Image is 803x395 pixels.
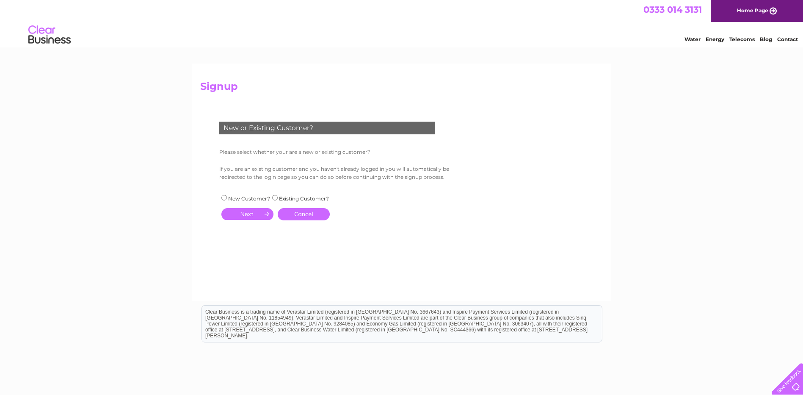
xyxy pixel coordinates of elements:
[221,208,273,220] input: Submit
[219,148,455,156] p: Please select whether your are a new or existing customer?
[684,36,701,42] a: Water
[219,122,435,134] div: New or Existing Customer?
[217,192,335,204] td: New Customer? Existing Customer?
[200,81,603,97] h2: Signup
[729,36,755,42] a: Telecoms
[643,4,702,15] a: 0333 014 3131
[219,165,455,181] p: If you are an existing customer and you haven't already logged in you will automatically be redir...
[777,36,798,42] a: Contact
[278,208,330,220] a: Cancel
[706,36,724,42] a: Energy
[760,36,772,42] a: Blog
[28,22,71,48] img: logo.png
[202,5,602,41] div: Clear Business is a trading name of Verastar Limited (registered in [GEOGRAPHIC_DATA] No. 3667643...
